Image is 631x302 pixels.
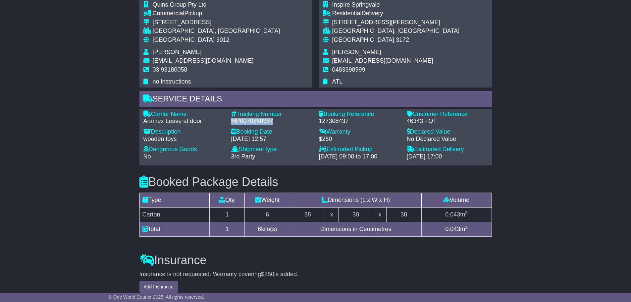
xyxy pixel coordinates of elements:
td: 1 [210,207,245,222]
span: 0.043 [445,226,460,232]
td: Carton [139,207,210,222]
td: 38 [386,207,421,222]
h3: Insurance [139,254,492,267]
div: 127308437 [319,118,400,125]
div: Description [143,128,225,136]
td: 6 [245,207,290,222]
div: 46343 - QT [407,118,488,125]
span: $250 [261,271,274,277]
div: Pickup [153,10,280,17]
div: Aramex Leave at door [143,118,225,125]
td: Qty. [210,193,245,207]
div: Booking Date [231,128,312,136]
span: 0483398999 [332,66,365,73]
span: Inspire Springvale [332,1,380,8]
div: Dangerous Goods [143,146,225,153]
div: [GEOGRAPHIC_DATA], [GEOGRAPHIC_DATA] [153,28,280,35]
button: Add Insurance [139,281,178,293]
span: [GEOGRAPHIC_DATA] [153,36,215,43]
span: [GEOGRAPHIC_DATA] [332,36,394,43]
td: 38 [290,207,325,222]
span: 0.043 [445,211,460,218]
div: No Declared Value [407,136,488,143]
span: 03 93180058 [153,66,187,73]
div: wooden toys [143,136,225,143]
div: Carrier Name [143,111,225,118]
div: [STREET_ADDRESS][PERSON_NAME] [332,19,460,26]
div: Tracking Number [231,111,312,118]
div: Service Details [139,91,492,109]
td: Type [139,193,210,207]
span: Residential [332,10,362,17]
div: [GEOGRAPHIC_DATA], [GEOGRAPHIC_DATA] [332,28,460,35]
td: Volume [421,193,492,207]
div: Estimated Delivery [407,146,488,153]
span: Commercial [153,10,184,17]
span: [EMAIL_ADDRESS][DOMAIN_NAME] [332,57,433,64]
span: [PERSON_NAME] [153,49,202,55]
div: Warranty [319,128,400,136]
div: [DATE] 09:00 to 17:00 [319,153,400,160]
span: Quins Group Pty Ltd [153,1,207,8]
td: x [373,207,386,222]
div: Declared Value [407,128,488,136]
td: 1 [210,222,245,236]
td: Dimensions (L x W x H) [290,193,421,207]
span: [EMAIL_ADDRESS][DOMAIN_NAME] [153,57,254,64]
div: Insurance is not requested. Warranty covering is added. [139,271,492,278]
span: no instructions [153,78,191,85]
sup: 3 [465,210,468,215]
span: ATL [332,78,343,85]
div: Shipment type [231,146,312,153]
sup: 3 [465,225,468,230]
td: m [421,222,492,236]
td: Total [139,222,210,236]
div: Delivery [332,10,460,17]
span: No [143,153,151,160]
div: Estimated Pickup [319,146,400,153]
div: MP0070860987 [231,118,312,125]
div: $250 [319,136,400,143]
td: x [325,207,338,222]
td: Weight [245,193,290,207]
div: [DATE] 12:57 [231,136,312,143]
span: 6 [258,226,261,232]
span: [PERSON_NAME] [332,49,381,55]
td: kilo(s) [245,222,290,236]
td: Dimensions in Centimetres [290,222,421,236]
h3: Booked Package Details [139,175,492,189]
span: 3172 [396,36,409,43]
div: Customer Reference [407,111,488,118]
div: [DATE] 17:00 [407,153,488,160]
td: 30 [338,207,373,222]
div: [STREET_ADDRESS] [153,19,280,26]
div: Booking Reference [319,111,400,118]
span: © One World Courier 2025. All rights reserved. [109,294,204,300]
span: 3rd Party [231,153,255,160]
span: 3012 [216,36,230,43]
td: m [421,207,492,222]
